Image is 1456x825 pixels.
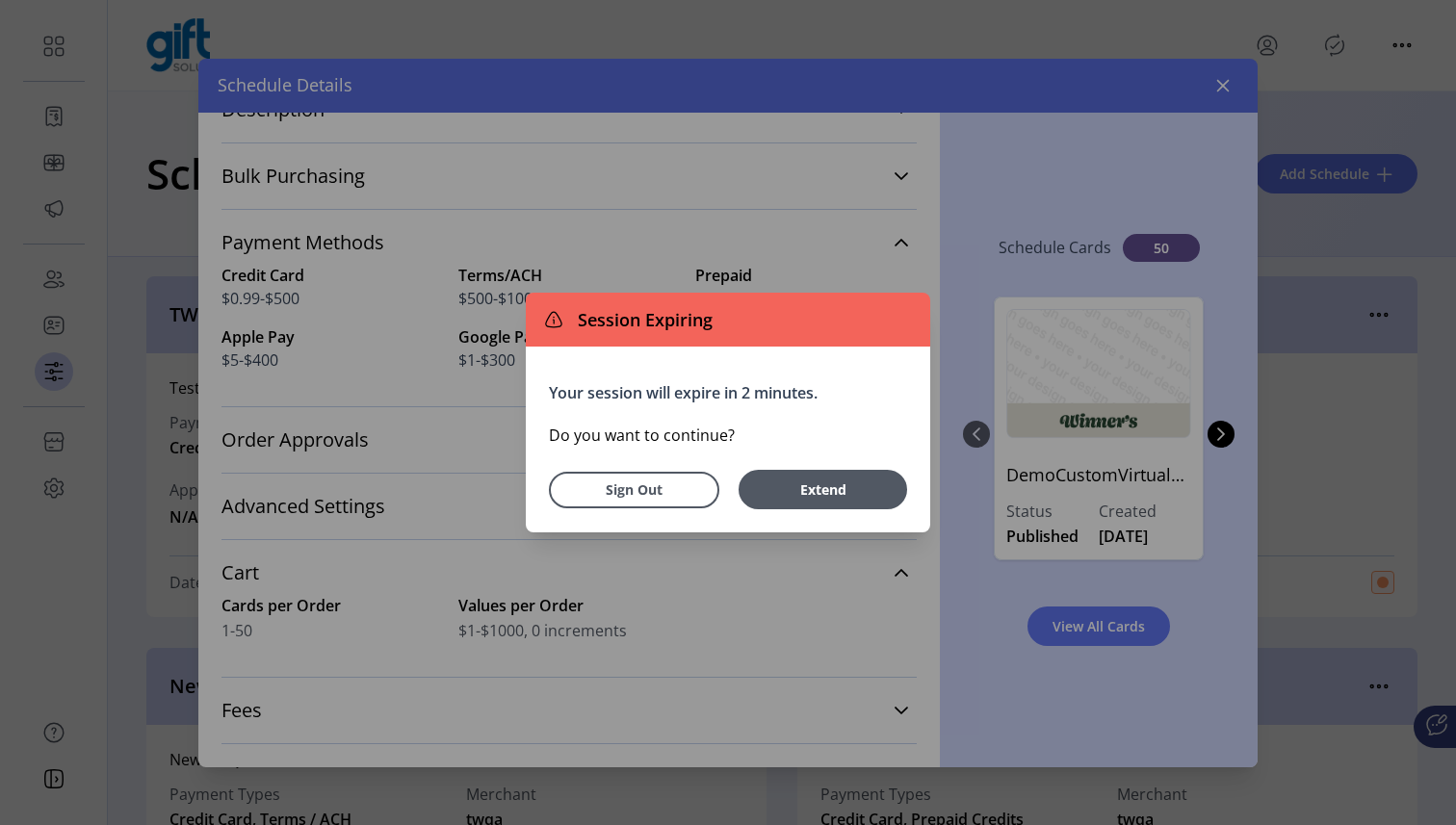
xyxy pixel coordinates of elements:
[574,479,694,500] span: Sign Out
[549,381,907,404] p: Your session will expire in 2 minutes.
[748,479,897,500] span: Extend
[739,470,907,509] button: Extend
[549,424,907,447] p: Do you want to continue?
[549,472,719,508] button: Sign Out
[570,307,713,333] span: Session Expiring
